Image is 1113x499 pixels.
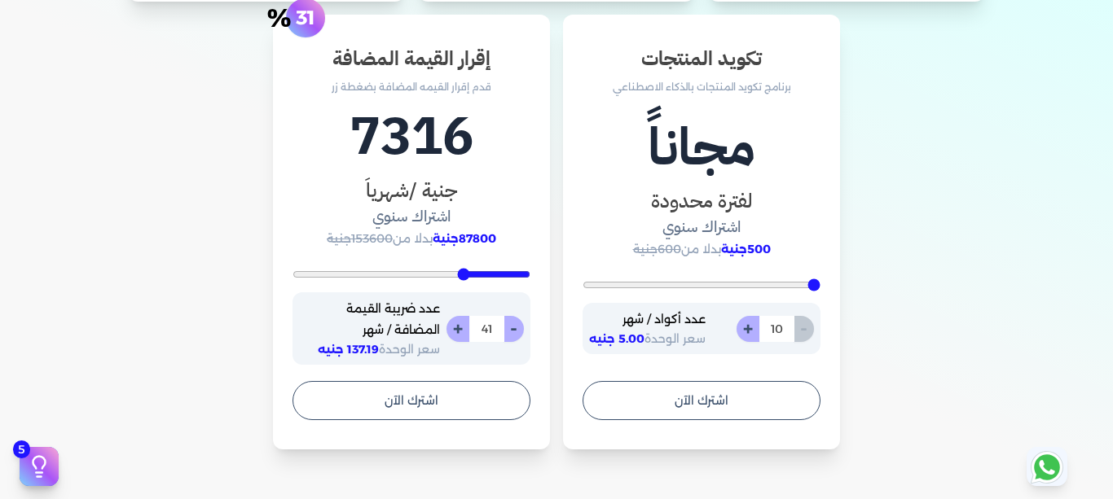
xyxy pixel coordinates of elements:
span: % [266,12,292,24]
button: + [447,316,469,342]
h3: لفترة محدودة [583,186,820,216]
h1: مجاناً [583,108,820,186]
h4: اشتراك سنوي [583,216,820,239]
button: اشترك الآن [293,381,530,420]
p: برنامج تكويد المنتجات بالذكاء الاصطناعي [583,77,820,98]
h1: 7316 [293,98,530,176]
button: اشترك الآن [583,381,820,420]
h3: تكويد المنتجات [583,44,820,73]
span: سعر الوحدة [589,331,706,346]
button: 5 [20,447,59,486]
input: 0 [469,316,504,342]
span: 5.00 جنيه [589,331,644,346]
span: 153600جنية [327,231,393,246]
button: + [737,316,759,342]
p: بدلا من [583,239,820,260]
p: عدد ضريبة القيمة المضافة / شهر [299,299,440,340]
span: 5 [13,440,30,458]
p: قدم إقرار القيمه المضافة بضغطة زر [293,77,530,98]
p: بدلا من [293,229,530,250]
span: 600جنية [633,242,681,256]
h3: جنية /شهرياَ [293,176,530,205]
span: سعر الوحدة [318,342,440,357]
button: - [504,316,524,342]
input: 0 [759,316,794,342]
h4: اشتراك سنوي [293,205,530,229]
span: 31 [296,12,315,24]
p: عدد أكواد / شهر [589,309,706,330]
span: 87800جنية [433,231,496,246]
span: 500جنية [721,242,771,256]
span: 137.19 جنيه [318,342,379,357]
h3: إقرار القيمة المضافة [293,44,530,73]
